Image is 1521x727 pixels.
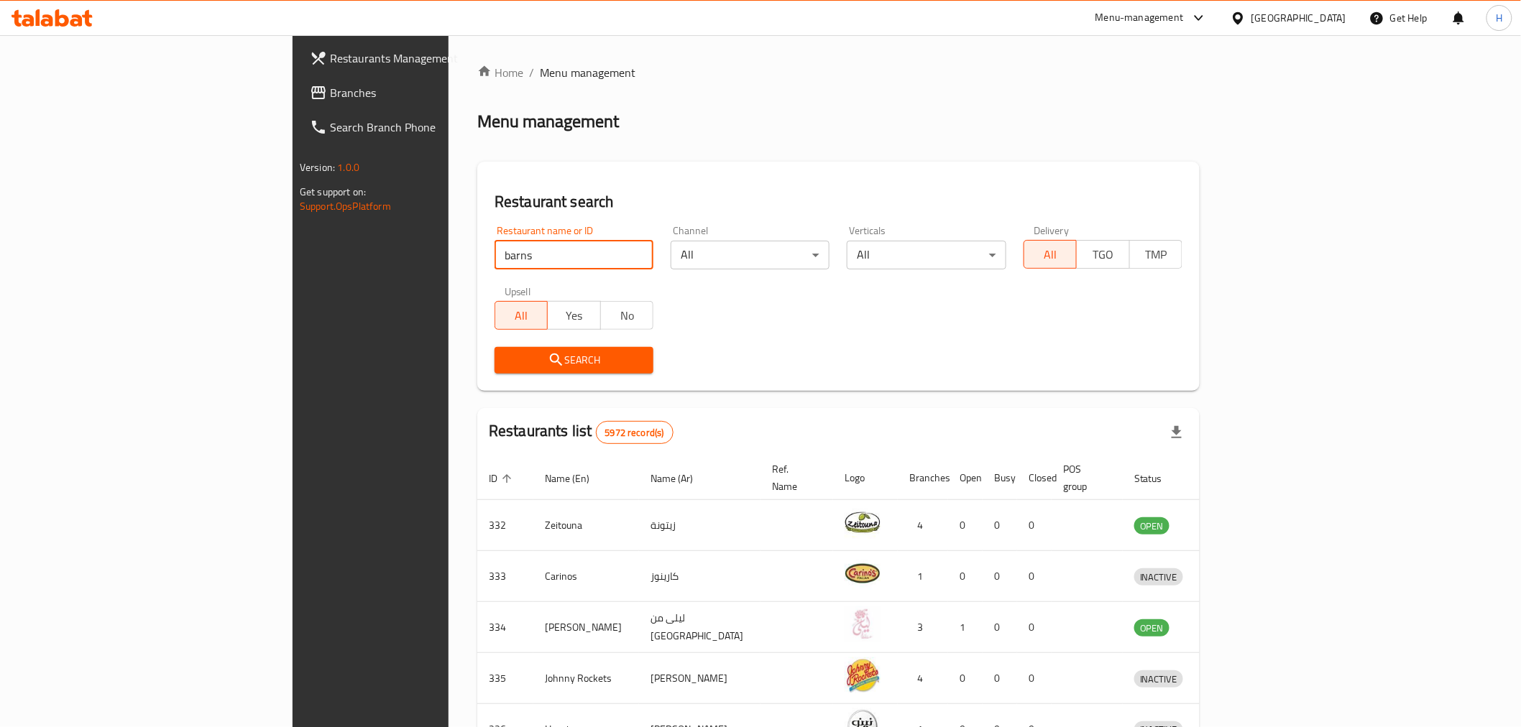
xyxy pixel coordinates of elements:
[489,470,516,487] span: ID
[533,653,639,704] td: Johnny Rockets
[1030,244,1071,265] span: All
[1251,10,1346,26] div: [GEOGRAPHIC_DATA]
[300,182,366,201] span: Get support on:
[600,301,653,330] button: No
[639,551,760,602] td: كارينوز
[1129,240,1182,269] button: TMP
[847,241,1006,269] div: All
[898,653,948,704] td: 4
[1083,244,1123,265] span: TGO
[533,602,639,653] td: [PERSON_NAME]
[948,500,983,551] td: 0
[898,456,948,500] th: Branches
[489,420,674,444] h2: Restaurants list
[1017,500,1052,551] td: 0
[898,551,948,602] td: 1
[1496,10,1502,26] span: H
[506,351,642,369] span: Search
[337,158,359,177] span: 1.0.0
[639,653,760,704] td: [PERSON_NAME]
[1136,244,1177,265] span: TMP
[898,602,948,653] td: 3
[547,301,600,330] button: Yes
[545,470,608,487] span: Name (En)
[1017,551,1052,602] td: 0
[948,653,983,704] td: 0
[845,504,881,540] img: Zeitouna
[533,551,639,602] td: Carinos
[772,460,816,495] span: Ref. Name
[1063,460,1106,495] span: POS group
[330,50,535,67] span: Restaurants Management
[495,241,653,269] input: Search for restaurant name or ID..
[501,305,542,326] span: All
[330,119,535,136] span: Search Branch Phone
[298,110,546,144] a: Search Branch Phone
[495,191,1182,213] h2: Restaurant search
[639,602,760,653] td: ليلى من [GEOGRAPHIC_DATA]
[948,456,983,500] th: Open
[845,555,881,591] img: Carinos
[1134,671,1183,687] span: INACTIVE
[983,551,1017,602] td: 0
[495,347,653,374] button: Search
[597,426,673,440] span: 5972 record(s)
[300,158,335,177] span: Version:
[1017,653,1052,704] td: 0
[553,305,594,326] span: Yes
[845,657,881,693] img: Johnny Rockets
[477,64,1200,81] nav: breadcrumb
[533,500,639,551] td: Zeitouna
[330,84,535,101] span: Branches
[607,305,648,326] span: No
[540,64,635,81] span: Menu management
[495,301,548,330] button: All
[1159,415,1194,450] div: Export file
[1134,470,1181,487] span: Status
[983,653,1017,704] td: 0
[651,470,712,487] span: Name (Ar)
[671,241,830,269] div: All
[1034,226,1070,236] label: Delivery
[1017,602,1052,653] td: 0
[983,602,1017,653] td: 0
[1024,240,1077,269] button: All
[505,287,531,297] label: Upsell
[1076,240,1129,269] button: TGO
[477,110,619,133] h2: Menu management
[1134,569,1183,585] span: INACTIVE
[1134,620,1170,636] span: OPEN
[1134,518,1170,534] span: OPEN
[298,75,546,110] a: Branches
[948,551,983,602] td: 0
[298,41,546,75] a: Restaurants Management
[596,421,674,444] div: Total records count
[983,456,1017,500] th: Busy
[845,606,881,642] img: Leila Min Lebnan
[300,197,391,216] a: Support.OpsPlatform
[1017,456,1052,500] th: Closed
[898,500,948,551] td: 4
[833,456,898,500] th: Logo
[948,602,983,653] td: 1
[1095,9,1184,27] div: Menu-management
[983,500,1017,551] td: 0
[639,500,760,551] td: زيتونة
